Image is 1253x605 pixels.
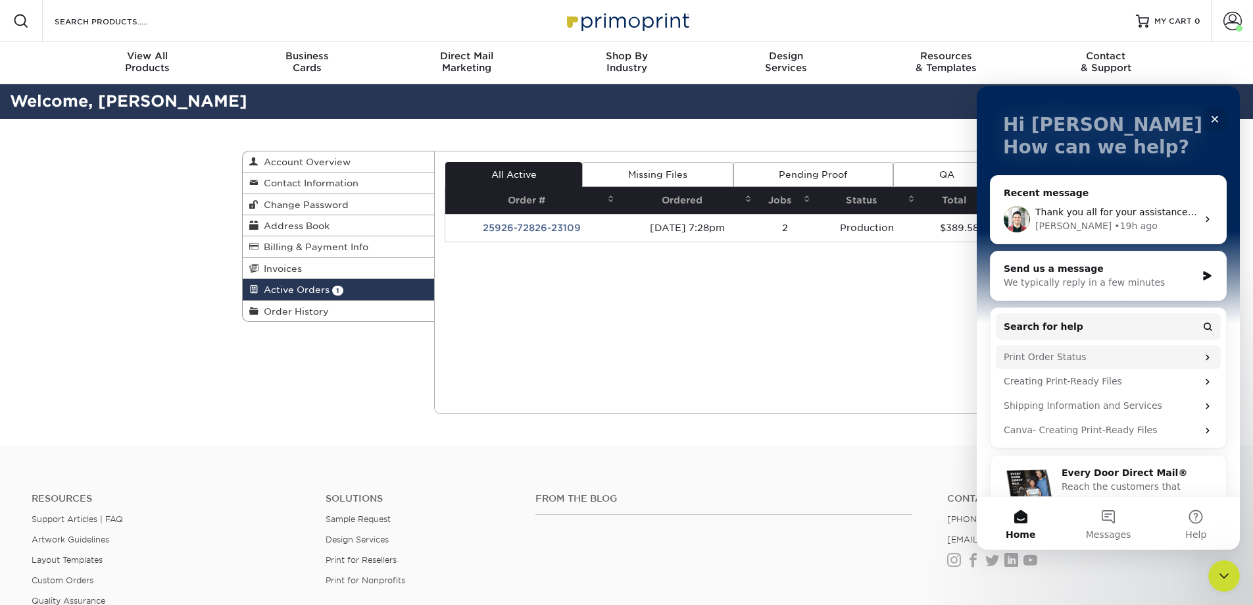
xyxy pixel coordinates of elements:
a: Missing Files [582,162,733,187]
span: Thank you all for your assistance! Fingers crossed that there will be no delay. On that note, my ... [59,120,891,131]
span: Shop By [547,50,706,62]
iframe: Intercom live chat [977,86,1240,550]
div: Cards [227,50,387,74]
a: View AllProducts [68,42,228,84]
td: [DATE] 7:28pm [618,214,756,242]
a: Contact& Support [1026,42,1186,84]
a: All Active [445,162,582,187]
a: Account Overview [243,151,435,172]
h4: From the Blog [535,493,912,504]
div: Shipping Information and Services [19,307,244,332]
div: Every Door Direct Mail®Reach the customers that matter most, for less. [14,369,249,432]
a: [EMAIL_ADDRESS][DOMAIN_NAME] [947,535,1104,544]
div: Industry [547,50,706,74]
span: Address Book [258,221,330,231]
span: Invoices [258,263,302,274]
div: Products [68,50,228,74]
a: Change Password [243,194,435,215]
div: [PERSON_NAME] [59,133,135,147]
a: Print for Nonprofits [326,575,405,585]
button: Help [176,411,263,463]
a: Shop ByIndustry [547,42,706,84]
a: BusinessCards [227,42,387,84]
span: Home [29,444,59,453]
a: Contact Information [243,172,435,194]
td: 2 [756,214,814,242]
span: 1 [332,286,343,296]
span: Change Password [258,199,349,210]
a: Address Book [243,215,435,236]
div: Services [706,50,866,74]
a: DesignServices [706,42,866,84]
a: Resources& Templates [866,42,1026,84]
div: Canva- Creating Print-Ready Files [19,332,244,356]
div: & Templates [866,50,1026,74]
th: Jobs [756,187,814,214]
a: Sample Request [326,514,391,524]
span: Help [209,444,230,453]
div: Creating Print-Ready Files [27,288,220,302]
img: Primoprint [561,7,693,35]
span: Resources [866,50,1026,62]
iframe: Intercom live chat [1208,560,1240,592]
a: [PHONE_NUMBER] [947,514,1029,524]
div: We typically reply in a few minutes [27,190,220,203]
a: Pending Proof [733,162,893,187]
span: Search for help [27,234,107,248]
input: SEARCH PRODUCTS..... [53,13,182,29]
a: Direct MailMarketing [387,42,547,84]
td: Production [814,214,919,242]
div: Send us a messageWe typically reply in a few minutes [13,165,250,215]
div: Shipping Information and Services [27,313,220,327]
div: Print Order Status [27,264,220,278]
div: Creating Print-Ready Files [19,283,244,307]
div: Marketing [387,50,547,74]
td: $389.58 [919,214,1000,242]
span: Active Orders [258,284,330,295]
th: Total [919,187,1000,214]
a: QA [893,162,1000,187]
span: Messages [109,444,155,453]
th: Ordered [618,187,756,214]
span: Design [706,50,866,62]
span: Contact Information [258,178,358,188]
span: Billing & Payment Info [258,242,368,252]
div: Canva- Creating Print-Ready Files [27,337,220,351]
a: Print for Resellers [326,555,397,565]
span: Order History [258,306,329,317]
a: Billing & Payment Info [243,236,435,257]
button: Messages [87,411,175,463]
a: Support Articles | FAQ [32,514,123,524]
div: • 19h ago [137,133,180,147]
div: Print Order Status [19,259,244,283]
span: View All [68,50,228,62]
a: Artwork Guidelines [32,535,109,544]
a: Contact [947,493,1221,504]
div: Every Door Direct Mail® [85,380,236,394]
span: Reach the customers that matter most, for less. [85,395,204,419]
a: Order History [243,301,435,321]
h4: Solutions [326,493,516,504]
span: Direct Mail [387,50,547,62]
div: & Support [1026,50,1186,74]
span: MY CART [1154,16,1192,27]
span: Business [227,50,387,62]
td: 25926-72826-23109 [445,214,618,242]
h4: Resources [32,493,306,504]
a: Invoices [243,258,435,279]
span: 0 [1194,16,1200,26]
div: Close [226,21,250,45]
th: Status [814,187,919,214]
a: Active Orders 1 [243,279,435,300]
button: Search for help [19,227,244,253]
div: Send us a message [27,176,220,190]
span: Account Overview [258,157,351,167]
a: Design Services [326,535,389,544]
span: Contact [1026,50,1186,62]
